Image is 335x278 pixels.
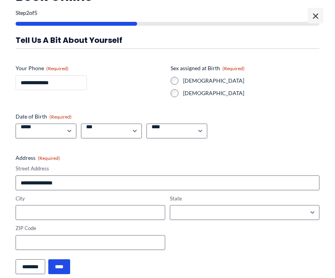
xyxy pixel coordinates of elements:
[183,89,319,97] label: [DEMOGRAPHIC_DATA]
[171,64,245,72] legend: Sex assigned at Birth
[16,195,165,202] label: City
[222,66,245,71] span: (Required)
[16,35,319,45] h3: Tell us a bit about yourself
[16,64,164,72] label: Your Phone
[16,113,72,120] legend: Date of Birth
[34,9,37,16] span: 5
[46,66,69,71] span: (Required)
[308,8,323,23] span: ×
[170,195,319,202] label: State
[16,225,165,232] label: ZIP Code
[26,9,29,16] span: 2
[16,165,319,172] label: Street Address
[16,10,319,16] p: Step of
[49,114,72,120] span: (Required)
[183,77,319,85] label: [DEMOGRAPHIC_DATA]
[16,154,60,162] legend: Address
[38,155,60,161] span: (Required)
